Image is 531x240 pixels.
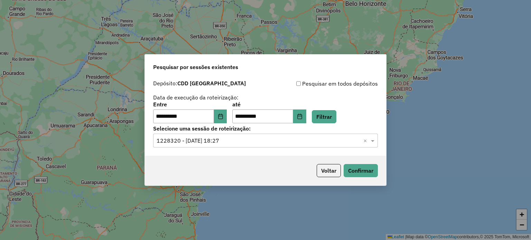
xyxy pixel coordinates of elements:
div: Pesquisar em todos depósitos [265,79,378,88]
label: Entre [153,100,227,108]
label: até [232,100,306,108]
button: Voltar [317,164,341,177]
span: Pesquisar por sessões existentes [153,63,238,71]
strong: CDD [GEOGRAPHIC_DATA] [177,80,246,87]
label: Depósito: [153,79,246,87]
button: Filtrar [312,110,336,123]
label: Selecione uma sessão de roteirização: [153,124,378,133]
button: Choose Date [214,109,227,123]
button: Confirmar [344,164,378,177]
button: Choose Date [293,109,306,123]
label: Data de execução da roteirização: [153,93,239,102]
span: Clear all [363,136,369,145]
